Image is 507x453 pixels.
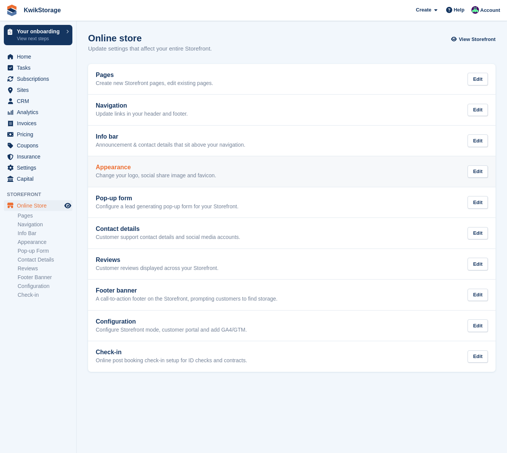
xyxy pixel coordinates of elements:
p: Customer support contact details and social media accounts. [96,234,240,241]
span: Pricing [17,129,63,140]
span: Create [416,6,431,14]
a: Contact Details [18,256,72,263]
a: Appearance [18,239,72,246]
span: Storefront [7,191,76,198]
a: Configuration Configure Storefront mode, customer portal and add GA4/GTM. Edit [88,311,496,341]
a: Info Bar [18,230,72,237]
span: Account [480,7,500,14]
div: Edit [468,258,488,270]
span: Home [17,51,63,62]
a: menu [4,173,72,184]
a: menu [4,107,72,118]
span: Subscriptions [17,74,63,84]
span: Invoices [17,118,63,129]
h1: Online store [88,33,212,43]
p: Update links in your header and footer. [96,111,188,118]
div: Edit [468,196,488,209]
h2: Pop-up form [96,195,239,202]
div: Edit [468,227,488,240]
a: menu [4,74,72,84]
div: Edit [468,289,488,301]
a: Contact details Customer support contact details and social media accounts. Edit [88,218,496,249]
a: Info bar Announcement & contact details that sit above your navigation. Edit [88,126,496,156]
div: Edit [468,73,488,85]
a: Your onboarding View next steps [4,25,72,45]
a: KwikStorage [21,4,64,16]
p: Update settings that affect your entire Storefront. [88,44,212,53]
h2: Appearance [96,164,216,171]
a: menu [4,162,72,173]
h2: Configuration [96,318,247,325]
h2: Navigation [96,102,188,109]
a: menu [4,118,72,129]
img: stora-icon-8386f47178a22dfd0bd8f6a31ec36ba5ce8667c1dd55bd0f319d3a0aa187defe.svg [6,5,18,16]
h2: Footer banner [96,287,278,294]
a: View Storefront [453,33,496,46]
a: Check-in Online post booking check-in setup for ID checks and contracts. Edit [88,341,496,372]
span: Tasks [17,62,63,73]
a: menu [4,140,72,151]
span: Settings [17,162,63,173]
div: Edit [468,350,488,363]
span: Analytics [17,107,63,118]
span: Online Store [17,200,63,211]
span: Sites [17,85,63,95]
a: menu [4,96,72,106]
a: Footer banner A call-to-action footer on the Storefront, prompting customers to find storage. Edit [88,280,496,310]
p: Customer reviews displayed across your Storefront. [96,265,219,272]
div: Edit [468,104,488,116]
span: View Storefront [459,36,496,43]
span: Help [454,6,464,14]
p: View next steps [17,35,62,42]
a: Pop-up form Configure a lead generating pop-up form for your Storefront. Edit [88,187,496,218]
a: Reviews [18,265,72,272]
span: Capital [17,173,63,184]
a: menu [4,151,72,162]
a: Footer Banner [18,274,72,281]
a: menu [4,129,72,140]
a: Navigation Update links in your header and footer. Edit [88,95,496,125]
p: Create new Storefront pages, edit existing pages. [96,80,213,87]
span: Coupons [17,140,63,151]
a: Navigation [18,221,72,228]
a: Pop-up Form [18,247,72,255]
h2: Check-in [96,349,247,356]
h2: Pages [96,72,213,78]
h2: Info bar [96,133,245,140]
h2: Reviews [96,257,219,263]
a: menu [4,85,72,95]
a: Pages [18,212,72,219]
a: Preview store [63,201,72,210]
p: Configure a lead generating pop-up form for your Storefront. [96,203,239,210]
div: Edit [468,165,488,178]
a: menu [4,200,72,211]
a: Check-in [18,291,72,299]
p: Announcement & contact details that sit above your navigation. [96,142,245,149]
a: Pages Create new Storefront pages, edit existing pages. Edit [88,64,496,95]
a: menu [4,51,72,62]
img: Scott Sinclair [471,6,479,14]
span: CRM [17,96,63,106]
p: Your onboarding [17,29,62,34]
p: Online post booking check-in setup for ID checks and contracts. [96,357,247,364]
p: Change your logo, social share image and favicon. [96,172,216,179]
p: A call-to-action footer on the Storefront, prompting customers to find storage. [96,296,278,303]
a: menu [4,62,72,73]
p: Configure Storefront mode, customer portal and add GA4/GTM. [96,327,247,334]
div: Edit [468,134,488,147]
span: Insurance [17,151,63,162]
div: Edit [468,319,488,332]
a: Configuration [18,283,72,290]
a: Appearance Change your logo, social share image and favicon. Edit [88,156,496,187]
a: Reviews Customer reviews displayed across your Storefront. Edit [88,249,496,280]
h2: Contact details [96,226,240,232]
